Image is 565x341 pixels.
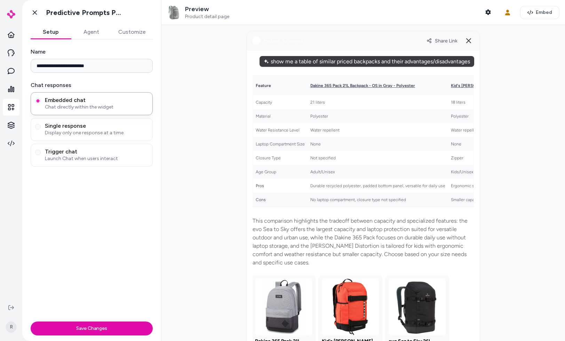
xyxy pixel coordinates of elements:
[35,98,41,104] button: Embedded chatChat directly within the widget
[167,6,181,19] img: Women's The North Face Pivoter Backpack in Green - Polyester
[71,25,111,39] button: Agent
[31,48,153,56] label: Name
[520,6,559,19] button: Embed
[4,316,18,338] button: R
[31,25,71,39] button: Setup
[46,8,124,17] h1: Predictive Prompts PDP
[7,10,15,18] img: alby Logo
[31,81,153,89] label: Chat responses
[185,14,229,20] span: Product detail page
[45,122,148,129] span: Single response
[536,9,552,16] span: Embed
[31,322,153,335] button: Save Changes
[35,150,41,155] button: Trigger chatLaunch Chat when users interact
[111,25,153,39] button: Customize
[45,155,148,162] span: Launch Chat when users interact
[45,129,148,136] span: Display only one response at a time
[185,5,229,13] p: Preview
[6,322,17,333] span: R
[45,104,148,111] span: Chat directly within the widget
[45,97,148,104] span: Embedded chat
[35,124,41,129] button: Single responseDisplay only one response at a time
[45,148,148,155] span: Trigger chat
